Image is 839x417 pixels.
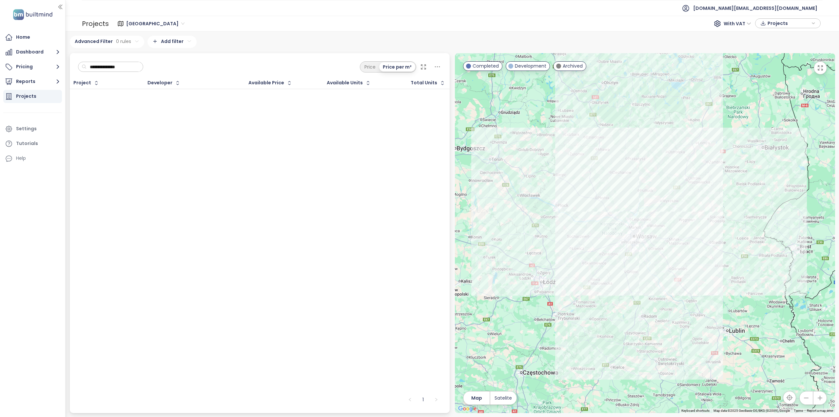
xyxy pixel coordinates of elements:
[147,81,172,85] div: Developer
[463,391,490,405] button: Map
[563,62,583,70] span: Archived
[3,60,62,73] button: Pricing
[73,81,91,85] div: Project
[82,17,109,30] div: Projects
[16,92,36,100] div: Projects
[147,36,197,48] div: Add filter
[759,18,817,28] div: button
[16,33,30,41] div: Home
[3,90,62,103] a: Projects
[11,8,54,21] img: logo
[457,405,478,413] a: Open this area in Google Maps (opens a new window)
[471,394,482,402] span: Map
[515,62,546,70] span: Development
[405,394,415,405] button: left
[794,409,803,412] a: Terms (opens in new tab)
[3,46,62,59] button: Dashboard
[713,409,790,412] span: Map data ©2025 GeoBasis-DE/BKG (©2009), Google
[3,75,62,88] button: Reports
[457,405,478,413] img: Google
[431,394,441,405] button: right
[16,139,38,148] div: Tutorials
[248,81,284,85] div: Available Price
[361,62,379,72] div: Price
[473,62,499,70] span: Completed
[418,395,428,405] a: 1
[490,391,517,405] button: Satelite
[70,36,144,48] div: Advanced Filter
[327,81,363,85] span: Available Units
[379,62,415,72] div: Price per m²
[3,152,62,165] div: Help
[431,394,441,405] li: Next Page
[768,18,810,28] span: Projects
[3,137,62,150] a: Tutorials
[693,0,817,16] span: [DOMAIN_NAME][EMAIL_ADDRESS][DOMAIN_NAME]
[807,409,833,412] a: Report a map error
[16,125,37,133] div: Settings
[418,394,428,405] li: 1
[16,154,26,162] div: Help
[495,394,512,402] span: Satelite
[126,19,185,29] span: Warszawa
[3,31,62,44] a: Home
[724,19,751,29] span: With VAT
[116,38,131,45] span: 0 rules
[405,394,415,405] li: Previous Page
[3,122,62,136] a: Settings
[434,398,438,402] span: right
[411,81,437,85] div: Total Units
[408,398,412,402] span: left
[681,408,710,413] button: Keyboard shortcuts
